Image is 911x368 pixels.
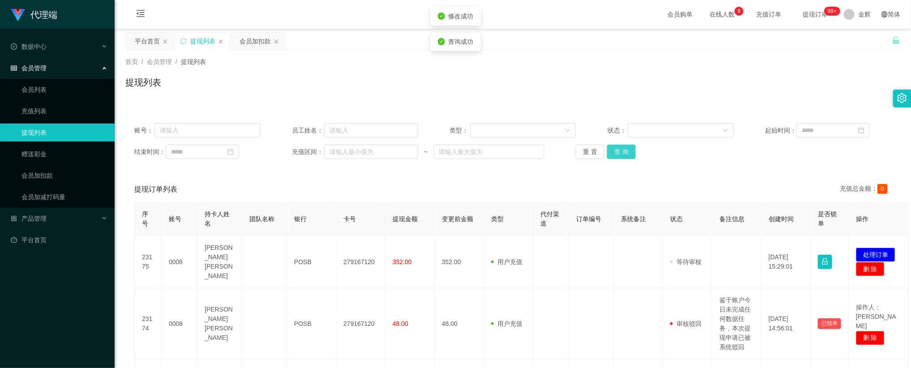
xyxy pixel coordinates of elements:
span: 用户充值 [491,258,522,265]
h1: 提现列表 [125,76,161,89]
td: [DATE] 14:56:01 [761,288,811,359]
a: 赠送彩金 [21,145,107,163]
button: 图标: lock [818,255,832,269]
span: 序号 [142,210,148,227]
i: 图标: down [565,128,570,134]
td: 0008 [162,288,197,359]
i: 图标: check-circle-o [11,43,17,50]
span: 会员管理 [11,64,47,72]
i: 图标: calendar [227,149,234,155]
i: 图标: setting [897,93,907,103]
span: 产品管理 [11,215,47,222]
span: 状态： [607,126,628,135]
span: 用户充值 [491,320,522,327]
img: logo.9652507e.png [11,9,25,21]
i: 图标: calendar [858,127,864,133]
span: 员工姓名： [292,126,324,135]
span: 结束时间： [134,147,166,157]
i: 图标: close [163,39,168,44]
i: 图标: global [881,11,888,17]
span: 操作 [856,215,868,223]
span: ~ [418,147,434,157]
span: 等待审核 [670,258,701,265]
span: 银行 [294,215,307,223]
input: 请输入最大值为 [434,145,544,159]
span: 代付渠道 [540,210,559,227]
span: 订单编号 [576,215,601,223]
span: / [175,58,177,65]
i: 图标: sync [180,38,187,44]
span: 充值区间： [292,147,324,157]
a: 充值列表 [21,102,107,120]
span: 提现列表 [181,58,206,65]
button: 查 询 [607,145,636,159]
i: 图标: appstore-o [11,215,17,222]
a: 提现列表 [21,124,107,141]
p: 9 [738,7,741,16]
span: 操作人：[PERSON_NAME] [856,304,896,329]
i: 图标: down [723,128,728,134]
sup: 1193 [824,7,840,16]
td: [PERSON_NAME] [PERSON_NAME] [197,236,242,288]
span: 首页 [125,58,138,65]
i: 图标: menu-fold [125,0,156,29]
button: 删 除 [856,331,885,345]
span: 是否锁单 [818,210,837,227]
span: 提现订单 [798,11,832,17]
span: 备注信息 [719,215,744,223]
i: 图标: unlock [892,36,900,44]
td: [DATE] 15:29:01 [761,236,811,288]
td: 23174 [135,288,162,359]
div: 会员加扣款 [240,33,271,50]
sup: 9 [735,7,744,16]
i: 图标: table [11,65,17,71]
button: 删 除 [856,262,885,276]
span: 账号： [134,126,154,135]
i: icon: check-circle [438,13,445,20]
i: 图标: close [218,39,223,44]
span: 创建时间 [769,215,794,223]
span: 0 [877,184,888,194]
td: 23175 [135,236,162,288]
td: 鉴于账户今日未完成任何数据任务，本次提现申请已被系统驳回 [712,288,761,359]
a: 图标: dashboard平台首页 [11,231,107,249]
i: icon: check-circle [438,38,445,45]
span: 卡号 [343,215,356,223]
td: 279167120 [336,288,385,359]
span: 审核驳回 [670,320,701,327]
td: [PERSON_NAME] [PERSON_NAME] [197,288,242,359]
span: 在线人数 [705,11,739,17]
a: 会员加减打码量 [21,188,107,206]
span: 修改成功 [449,13,474,20]
input: 请输入 [154,123,261,137]
td: POSB [287,288,336,359]
span: 系统备注 [621,215,646,223]
span: 状态 [670,215,683,223]
h1: 代理端 [30,0,57,29]
span: 账号 [169,215,181,223]
div: 提现列表 [190,33,215,50]
a: 会员列表 [21,81,107,98]
td: 48.00 [435,288,484,359]
input: 请输入 [324,123,418,137]
button: 重 置 [576,145,604,159]
td: 0008 [162,236,197,288]
span: 会员管理 [147,58,172,65]
span: 充值订单 [752,11,786,17]
span: 变更前金额 [442,215,473,223]
div: 平台首页 [135,33,160,50]
span: 类型： [450,126,470,135]
span: 48.00 [393,320,408,327]
span: 352.00 [393,258,412,265]
span: 数据中心 [11,43,47,50]
td: 279167120 [336,236,385,288]
span: / [141,58,143,65]
div: 充值总金额： [840,184,891,195]
span: 提现金额 [393,215,418,223]
a: 代理端 [11,11,57,18]
span: 提现订单列表 [134,184,177,195]
td: POSB [287,236,336,288]
td: 352.00 [435,236,484,288]
span: 查询成功 [449,38,474,45]
button: 处理订单 [856,248,895,262]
